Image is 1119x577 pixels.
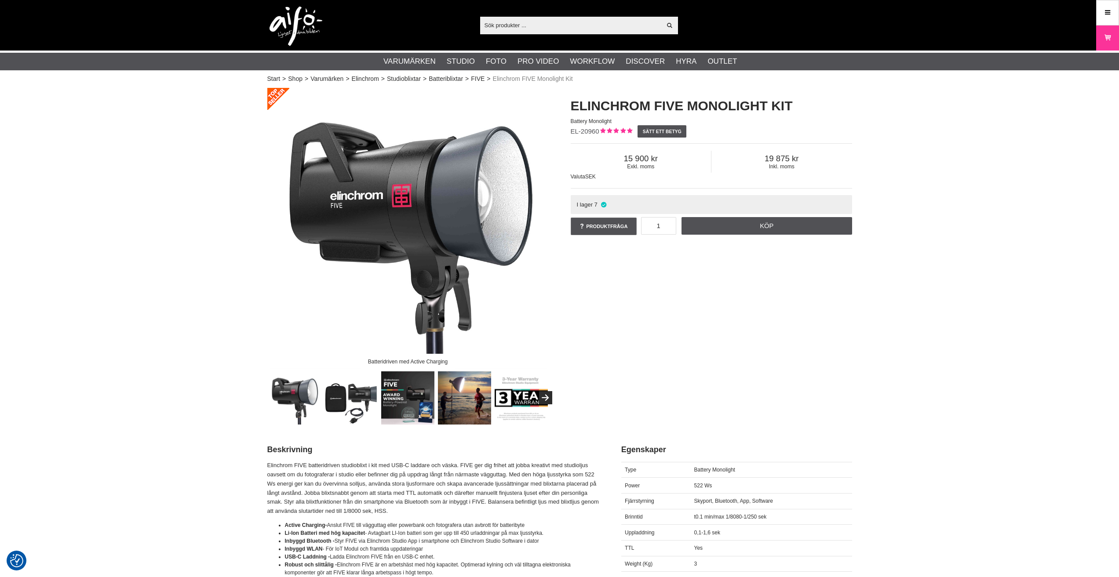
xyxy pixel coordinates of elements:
[694,514,767,520] span: t0.1 min/max 1/8080-1/250 sek
[625,514,643,520] span: Brinntid
[625,545,634,551] span: TTL
[285,537,599,545] li: Styr FIVE via Elinchrom Studio App i smartphone och Elinchrom Studio Software i dator
[571,118,612,124] span: Battery Monolight
[599,127,632,136] div: Kundbetyg: 5.00
[694,561,697,567] span: 3
[288,74,303,83] a: Shop
[600,201,607,208] i: I lager
[638,125,686,138] a: Sätt ett betyg
[267,74,281,83] a: Start
[285,554,330,560] strong: USB-C Laddning -
[495,371,548,425] img: Elinchrom 3 Year Warranty
[694,545,703,551] span: Yes
[676,56,696,67] a: Hyra
[576,201,593,208] span: I lager
[346,74,349,83] span: >
[429,74,463,83] a: Batteriblixtar
[270,7,322,46] img: logo.png
[387,74,421,83] a: Studioblixtar
[423,74,426,83] span: >
[285,546,323,552] strong: Inbyggd WLAN
[585,174,596,180] span: SEK
[285,553,599,561] li: Ladda Elinchrom FIVE från en USB-C enhet.
[352,74,379,83] a: Elinchrom
[570,56,615,67] a: Workflow
[571,154,711,163] span: 15 900
[285,529,599,537] li: - Avtagbart LI-Ion batteri som ger upp till 450 urladdningar på max ljusstyrka.
[694,467,735,473] span: Battery Monolight
[285,538,335,544] strong: Inbyggd Bluetooth -
[711,163,852,170] span: Inkl. moms
[694,498,773,504] span: Skyport, Bluetooth, App, Software
[438,371,491,425] img: FIVE - Always charged up for any adventure
[285,561,599,577] li: Elinchrom FIVE är en arbetshäst med hög kapacitet. Optimerad kylning och väl tilltagna elektronis...
[594,201,598,208] span: 7
[571,163,711,170] span: Exkl. moms
[480,18,662,32] input: Sök produkter ...
[10,553,23,569] button: Samtyckesinställningar
[694,483,712,489] span: 522 Ws
[285,521,599,529] li: Anslut FIVE till vägguttag eller powerbank och fotografera utan avbrott för batteribyte
[310,74,343,83] a: Varumärken
[571,97,852,115] h1: Elinchrom FIVE Monolight Kit
[625,483,640,489] span: Power
[707,56,737,67] a: Outlet
[682,217,852,235] a: Köp
[711,154,852,163] span: 19 875
[621,444,852,455] h2: Egenskaper
[268,371,321,425] img: Batteridriven med Active Charging
[487,74,490,83] span: >
[626,56,665,67] a: Discover
[285,562,337,568] strong: Robust och slittålig -
[571,127,599,135] span: EL-20960
[267,444,599,455] h2: Beskrivning
[383,56,436,67] a: Varumärken
[471,74,485,83] a: FIVE
[324,371,378,425] img: Elinchrom FIVE Monolight Kit
[10,554,23,567] img: Revisit consent button
[571,174,585,180] span: Valuta
[282,74,286,83] span: >
[267,88,549,369] img: Batteridriven med Active Charging
[361,354,455,369] div: Batteridriven med Active Charging
[285,530,365,536] strong: Li-Ion Batteri med hög kapacitet
[694,530,720,536] span: 0,1-1,6 sek
[493,74,573,83] span: Elinchrom FIVE Monolight Kit
[571,218,637,235] a: Produktfråga
[465,74,469,83] span: >
[381,74,385,83] span: >
[539,391,552,404] button: Next
[625,467,636,473] span: Type
[305,74,308,83] span: >
[381,371,434,425] img: Award Winning
[625,530,654,536] span: Uppladdning
[486,56,507,67] a: Foto
[285,545,599,553] li: - För IoT Modul och framtida uppdateringar
[518,56,559,67] a: Pro Video
[625,498,654,504] span: Fjärrstyrning
[447,56,475,67] a: Studio
[625,561,652,567] span: Weight (Kg)
[285,522,327,528] strong: Active Charging-
[267,461,599,516] p: Elinchrom FIVE batteridriven studioblixt i kit med USB-C laddare och väska. FIVE ger dig frihet a...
